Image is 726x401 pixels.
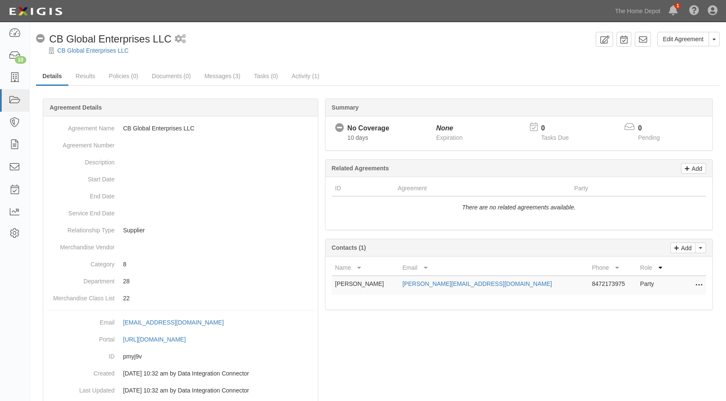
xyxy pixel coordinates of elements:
a: [EMAIL_ADDRESS][DOMAIN_NAME] [123,319,233,326]
th: Party [571,181,673,196]
div: No Coverage [348,124,390,133]
th: ID [332,181,395,196]
div: [EMAIL_ADDRESS][DOMAIN_NAME] [123,318,224,327]
i: Help Center - Complianz [689,6,699,16]
div: CB Global Enterprises LLC [36,32,171,46]
a: [URL][DOMAIN_NAME] [123,336,195,343]
a: Details [36,68,68,86]
a: Policies (0) [103,68,145,85]
dt: Last Updated [47,382,115,395]
dt: Start Date [47,171,115,184]
dt: Portal [47,331,115,344]
p: Add [690,164,702,173]
i: No Coverage [36,34,45,43]
a: Edit Agreement [657,32,709,46]
p: 22 [123,294,314,302]
dd: [DATE] 10:32 am by Data Integration Connector [47,382,314,399]
dt: Agreement Name [47,120,115,133]
dt: Service End Date [47,205,115,217]
p: 28 [123,277,314,285]
dd: Supplier [47,222,314,239]
td: 8472173975 [589,276,637,295]
dt: ID [47,348,115,361]
th: Role [637,260,672,276]
a: [PERSON_NAME][EMAIL_ADDRESS][DOMAIN_NAME] [402,280,552,287]
dt: Merchandise Vendor [47,239,115,251]
dt: Agreement Number [47,137,115,150]
span: Expiration [436,134,463,141]
i: None [436,124,453,132]
a: Results [69,68,102,85]
dd: pmyj9v [47,348,314,365]
dt: Merchandise Class List [47,290,115,302]
i: 1 scheduled workflow [175,35,186,44]
th: Name [332,260,399,276]
dt: Category [47,256,115,268]
span: CB Global Enterprises LLC [49,33,171,45]
i: There are no related agreements available. [462,204,576,211]
a: Add [681,163,706,174]
b: Related Agreements [332,165,389,172]
td: [PERSON_NAME] [332,276,399,295]
b: Agreement Details [50,104,102,111]
td: Party [637,276,672,295]
a: The Home Depot [611,3,665,20]
i: No Coverage [335,124,344,133]
dt: Relationship Type [47,222,115,234]
span: Pending [638,134,660,141]
a: CB Global Enterprises LLC [57,47,129,54]
a: Documents (0) [146,68,197,85]
th: Email [399,260,588,276]
th: Phone [589,260,637,276]
dt: End Date [47,188,115,200]
div: 10 [15,56,26,64]
p: 0 [541,124,579,133]
b: Summary [332,104,359,111]
b: Contacts (1) [332,244,366,251]
a: Tasks (0) [247,68,284,85]
img: logo-5460c22ac91f19d4615b14bd174203de0afe785f0fc80cf4dbbc73dc1793850b.png [6,4,65,19]
dt: Description [47,154,115,167]
span: Tasks Due [541,134,569,141]
th: Agreement [394,181,571,196]
span: Since 09/15/2025 [348,134,368,141]
p: 8 [123,260,314,268]
a: Messages (3) [198,68,247,85]
dt: Email [47,314,115,327]
dt: Department [47,273,115,285]
a: Add [670,243,695,253]
dd: [DATE] 10:32 am by Data Integration Connector [47,365,314,382]
dd: CB Global Enterprises LLC [47,120,314,137]
p: Add [679,243,692,253]
a: Activity (1) [285,68,325,85]
dt: Created [47,365,115,378]
p: 0 [638,124,670,133]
